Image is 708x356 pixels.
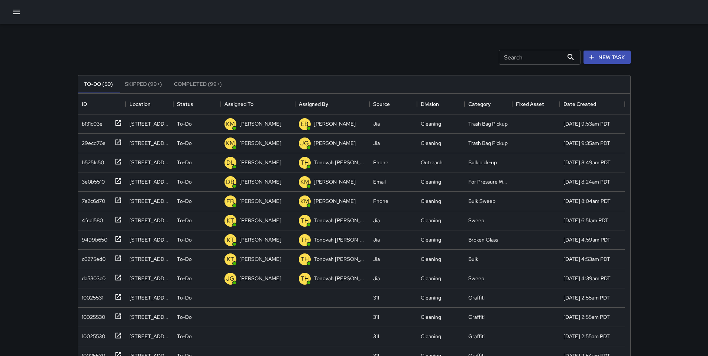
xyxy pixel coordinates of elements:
[129,255,169,263] div: 8 Sumner Street
[314,275,366,282] p: Tonovah [PERSON_NAME]
[373,94,390,114] div: Source
[563,120,610,127] div: 9/4/2025, 9:53am PDT
[301,274,309,283] p: TH
[129,294,169,301] div: 172 13th Street
[468,217,484,224] div: Sweep
[421,236,441,243] div: Cleaning
[300,197,309,206] p: KM
[373,120,380,127] div: Jia
[417,94,465,114] div: Division
[129,217,169,224] div: 18 Rausch Street
[300,139,309,148] p: JG
[177,197,192,205] p: To-Do
[226,139,235,148] p: KM
[79,194,105,205] div: 7a2c6d70
[78,75,119,93] button: To-Do (50)
[583,51,631,64] button: New Task
[421,313,441,321] div: Cleaning
[78,94,126,114] div: ID
[301,216,309,225] p: TH
[421,333,441,340] div: Cleaning
[468,294,485,301] div: Graffiti
[226,197,234,206] p: EB
[421,159,443,166] div: Outreach
[563,197,611,205] div: 9/4/2025, 8:04am PDT
[373,197,388,205] div: Phone
[468,197,495,205] div: Bulk Sweep
[129,120,169,127] div: 194 12th Street
[126,94,173,114] div: Location
[226,120,235,129] p: KM
[516,94,544,114] div: Fixed Asset
[119,75,168,93] button: Skipped (99+)
[177,275,192,282] p: To-Do
[421,294,441,301] div: Cleaning
[177,255,192,263] p: To-Do
[239,197,281,205] p: [PERSON_NAME]
[177,94,193,114] div: Status
[314,197,356,205] p: [PERSON_NAME]
[468,236,498,243] div: Broken Glass
[314,255,366,263] p: Tonovah [PERSON_NAME]
[226,274,235,283] p: JG
[421,178,441,185] div: Cleaning
[421,275,441,282] div: Cleaning
[226,158,235,167] p: DL
[560,94,625,114] div: Date Created
[468,313,485,321] div: Graffiti
[79,214,103,224] div: 4fcc1580
[300,178,309,187] p: KM
[129,313,169,321] div: 50 13th Street
[301,158,309,167] p: TH
[421,197,441,205] div: Cleaning
[421,139,441,147] div: Cleaning
[563,255,610,263] div: 9/4/2025, 4:53am PDT
[177,313,192,321] p: To-Do
[227,216,234,225] p: KT
[221,94,295,114] div: Assigned To
[468,94,491,114] div: Category
[239,236,281,243] p: [PERSON_NAME]
[314,159,366,166] p: Tonovah [PERSON_NAME]
[373,159,388,166] div: Phone
[468,178,508,185] div: For Pressure Washer
[468,159,497,166] div: Bulk pick-up
[563,94,596,114] div: Date Created
[79,272,106,282] div: da5303c0
[79,310,105,321] div: 10025530
[373,313,379,321] div: 311
[177,120,192,127] p: To-Do
[314,236,366,243] p: Tonovah [PERSON_NAME]
[468,275,484,282] div: Sweep
[468,120,508,127] div: Trash Bag Pickup
[314,139,356,147] p: [PERSON_NAME]
[129,333,169,340] div: 359 Dore Street
[79,175,105,185] div: 3e0b5510
[173,94,221,114] div: Status
[239,159,281,166] p: [PERSON_NAME]
[79,330,105,340] div: 10025530
[563,139,610,147] div: 9/4/2025, 9:35am PDT
[563,178,610,185] div: 9/4/2025, 8:24am PDT
[129,236,169,243] div: 662 Natoma Street
[239,255,281,263] p: [PERSON_NAME]
[468,255,478,263] div: Bulk
[373,139,380,147] div: Jia
[129,94,151,114] div: Location
[239,275,281,282] p: [PERSON_NAME]
[168,75,228,93] button: Completed (99+)
[421,94,439,114] div: Division
[373,255,380,263] div: Jia
[129,159,169,166] div: 155 Harriet Street
[301,255,309,264] p: TH
[421,255,441,263] div: Cleaning
[177,236,192,243] p: To-Do
[129,197,169,205] div: 21 Lafayette Street
[314,217,366,224] p: Tonovah [PERSON_NAME]
[129,275,169,282] div: 260 8th Street
[295,94,369,114] div: Assigned By
[563,313,610,321] div: 9/4/2025, 2:55am PDT
[239,139,281,147] p: [PERSON_NAME]
[373,275,380,282] div: Jia
[227,236,234,245] p: KT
